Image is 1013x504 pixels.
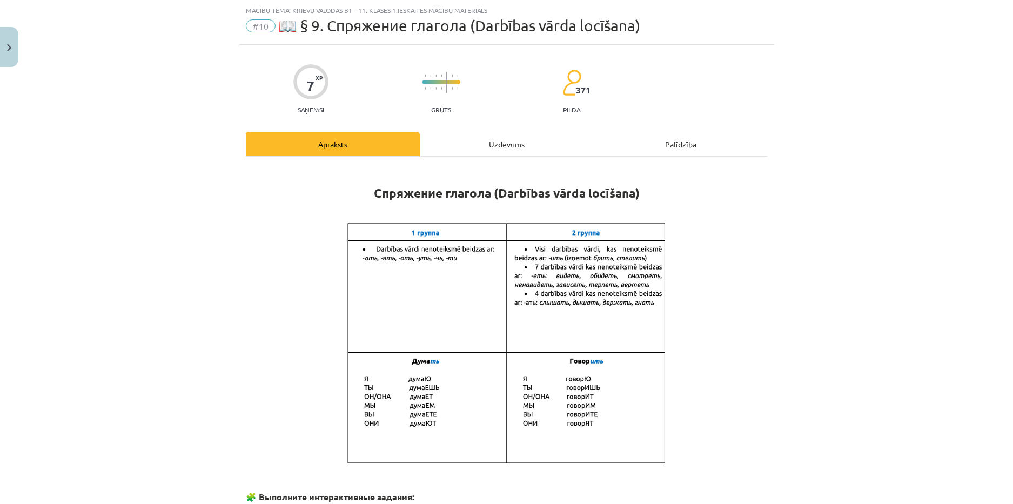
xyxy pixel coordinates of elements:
[446,72,447,93] img: icon-long-line-d9ea69661e0d244f92f715978eff75569469978d946b2353a9bb055b3ed8787d.svg
[457,75,458,77] img: icon-short-line-57e1e144782c952c97e751825c79c345078a6d821885a25fce030b3d8c18986b.svg
[441,75,442,77] img: icon-short-line-57e1e144782c952c97e751825c79c345078a6d821885a25fce030b3d8c18986b.svg
[307,78,314,93] div: 7
[576,85,591,95] span: 371
[246,6,768,14] div: Mācību tēma: Krievu valodas b1 - 11. klases 1.ieskaites mācību materiāls
[452,87,453,90] img: icon-short-line-57e1e144782c952c97e751825c79c345078a6d821885a25fce030b3d8c18986b.svg
[316,75,323,80] span: XP
[435,75,437,77] img: icon-short-line-57e1e144782c952c97e751825c79c345078a6d821885a25fce030b3d8c18986b.svg
[420,132,594,156] div: Uzdevums
[425,87,426,90] img: icon-short-line-57e1e144782c952c97e751825c79c345078a6d821885a25fce030b3d8c18986b.svg
[594,132,768,156] div: Palīdzība
[246,132,420,156] div: Apraksts
[435,87,437,90] img: icon-short-line-57e1e144782c952c97e751825c79c345078a6d821885a25fce030b3d8c18986b.svg
[293,106,328,113] p: Saņemsi
[441,87,442,90] img: icon-short-line-57e1e144782c952c97e751825c79c345078a6d821885a25fce030b3d8c18986b.svg
[563,106,580,113] p: pilda
[562,69,581,96] img: students-c634bb4e5e11cddfef0936a35e636f08e4e9abd3cc4e673bd6f9a4125e45ecb1.svg
[430,75,431,77] img: icon-short-line-57e1e144782c952c97e751825c79c345078a6d821885a25fce030b3d8c18986b.svg
[7,44,11,51] img: icon-close-lesson-0947bae3869378f0d4975bcd49f059093ad1ed9edebbc8119c70593378902aed.svg
[431,106,451,113] p: Grūts
[425,75,426,77] img: icon-short-line-57e1e144782c952c97e751825c79c345078a6d821885a25fce030b3d8c18986b.svg
[430,87,431,90] img: icon-short-line-57e1e144782c952c97e751825c79c345078a6d821885a25fce030b3d8c18986b.svg
[246,19,276,32] span: #10
[452,75,453,77] img: icon-short-line-57e1e144782c952c97e751825c79c345078a6d821885a25fce030b3d8c18986b.svg
[457,87,458,90] img: icon-short-line-57e1e144782c952c97e751825c79c345078a6d821885a25fce030b3d8c18986b.svg
[246,491,414,502] strong: 🧩 Выполните интерактивные задания:
[374,185,640,201] strong: Спряжение глагола (Darbības vārda locīšana)
[278,17,640,35] span: 📖 § 9. Спряжение глагола (Darbības vārda locīšana)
